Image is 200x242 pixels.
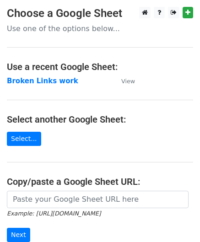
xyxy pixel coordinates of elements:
h4: Select another Google Sheet: [7,114,193,125]
h3: Choose a Google Sheet [7,7,193,20]
h4: Use a recent Google Sheet: [7,61,193,72]
a: Broken Links work [7,77,78,85]
a: Select... [7,132,41,146]
h4: Copy/paste a Google Sheet URL: [7,176,193,187]
p: Use one of the options below... [7,24,193,33]
a: View [112,77,135,85]
small: View [121,78,135,85]
input: Paste your Google Sheet URL here [7,191,189,208]
iframe: Chat Widget [154,198,200,242]
input: Next [7,228,30,242]
small: Example: [URL][DOMAIN_NAME] [7,210,101,217]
